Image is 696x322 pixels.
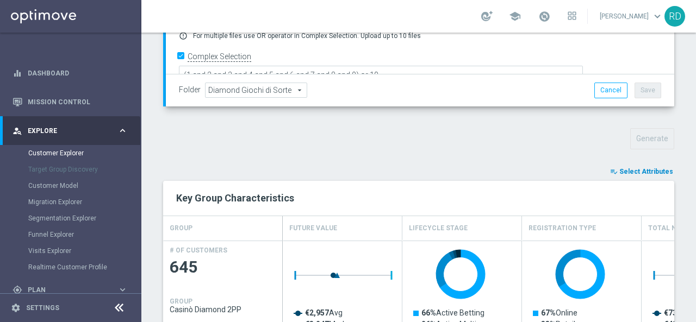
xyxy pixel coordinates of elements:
a: Customer Explorer [28,149,113,157]
i: equalizer [13,68,22,78]
button: Cancel [594,83,627,98]
h4: Lifecycle Stage [409,219,468,238]
div: Funnel Explorer [28,226,140,243]
i: person_search [13,126,22,136]
button: equalizer Dashboard [12,69,128,78]
tspan: 67% [541,308,556,317]
a: Funnel Explorer [28,230,113,239]
label: Complex Selection [188,52,251,62]
h4: GROUP [170,219,192,238]
i: playlist_add_check [610,168,618,175]
div: Mission Control [13,87,128,116]
div: Segmentation Explorer [28,210,140,226]
text: Active Betting [421,308,484,317]
i: keyboard_arrow_right [117,125,128,136]
p: For multiple files use OR operator in Complex Selection. Upload up to 10 files [193,31,421,40]
label: Folder [179,85,201,94]
div: Explore [13,126,117,136]
a: Customer Model [28,181,113,190]
a: Realtime Customer Profile [28,263,113,272]
div: Plan [13,285,117,295]
div: Migration Explorer [28,194,140,210]
button: Mission Control [12,98,128,106]
h4: # OF CUSTOMERS [170,247,227,254]
div: Realtime Customer Profile [28,259,140,275]
span: Explore [28,128,117,134]
a: Mission Control [28,87,128,116]
span: 645 [170,257,276,278]
button: playlist_add_check Select Attributes [609,166,674,178]
a: Visits Explorer [28,247,113,255]
span: Select Attributes [619,168,673,175]
text: Online [541,308,577,317]
a: Segmentation Explorer [28,214,113,223]
h2: Key Group Characteristics [176,192,661,205]
span: Plan [28,287,117,293]
button: person_search Explore keyboard_arrow_right [12,127,128,135]
a: Settings [26,305,59,311]
span: Casinò Diamond 2PP [170,305,276,314]
text: Avg [305,308,343,317]
h4: Future Value [289,219,337,238]
i: keyboard_arrow_right [117,285,128,295]
a: Dashboard [28,59,128,87]
div: Visits Explorer [28,243,140,259]
div: Target Group Discovery [28,161,140,178]
button: gps_fixed Plan keyboard_arrow_right [12,286,128,294]
tspan: 66% [421,308,436,317]
div: Customer Explorer [28,145,140,161]
h4: Registration Type [529,219,596,238]
div: Customer Model [28,178,140,194]
h4: GROUP [170,298,192,305]
tspan: €2,957 [305,308,329,317]
i: gps_fixed [13,285,22,295]
span: school [509,10,521,22]
i: error_outline [179,31,188,40]
span: keyboard_arrow_down [651,10,663,22]
button: Save [635,83,661,98]
a: Migration Explorer [28,198,113,206]
button: Generate [630,128,674,149]
div: Dashboard [13,59,128,87]
div: RD [664,6,685,27]
a: [PERSON_NAME]keyboard_arrow_down [599,8,664,24]
tspan: €73,910 [664,308,692,317]
i: settings [11,303,21,313]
